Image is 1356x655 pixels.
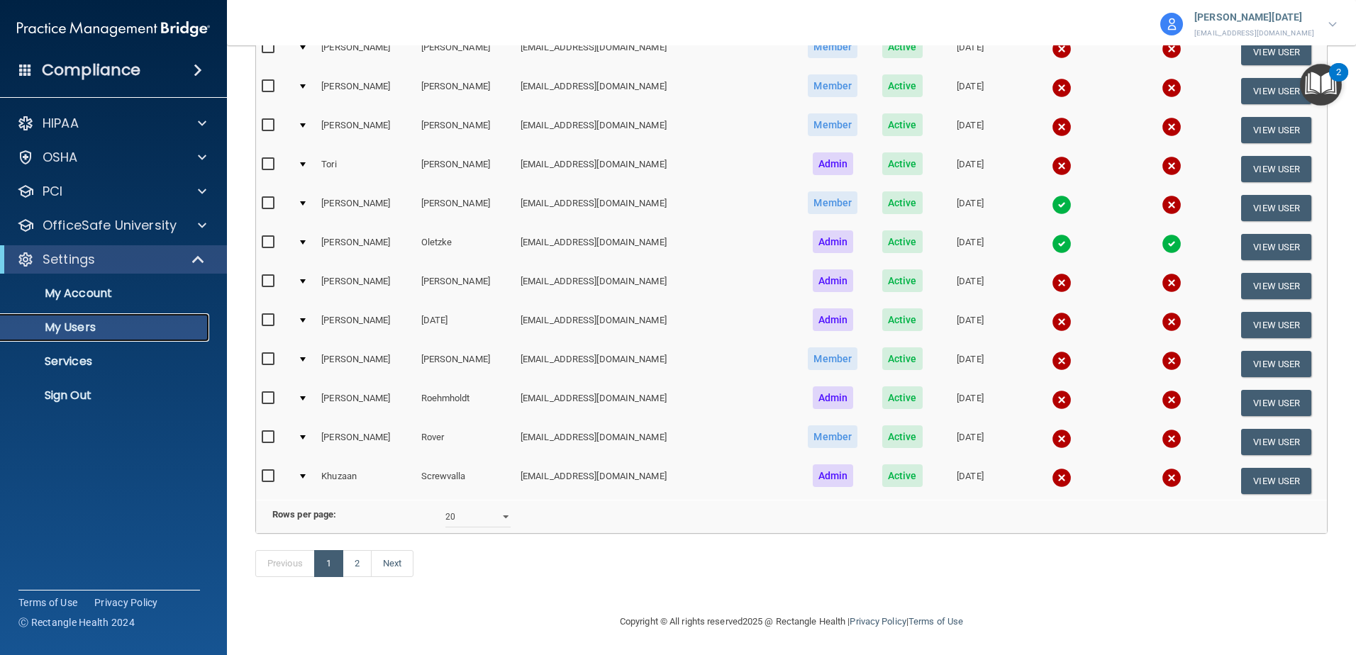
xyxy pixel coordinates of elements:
[255,550,315,577] a: Previous
[1241,234,1311,260] button: View User
[808,74,857,97] span: Member
[416,228,515,267] td: Oletzke
[1241,468,1311,494] button: View User
[9,320,203,335] p: My Users
[416,384,515,422] td: Roehmholdt
[1162,468,1182,488] img: cross.ca9f0e7f.svg
[515,422,795,461] td: [EMAIL_ADDRESS][DOMAIN_NAME]
[316,267,415,306] td: [PERSON_NAME]
[316,111,415,150] td: [PERSON_NAME]
[316,150,415,189] td: Tori
[882,386,923,409] span: Active
[17,217,206,234] a: OfficeSafe University
[515,228,795,267] td: [EMAIL_ADDRESS][DOMAIN_NAME]
[515,150,795,189] td: [EMAIL_ADDRESS][DOMAIN_NAME]
[18,615,135,629] span: Ⓒ Rectangle Health 2024
[850,616,906,627] a: Privacy Policy
[808,191,857,214] span: Member
[934,189,1006,228] td: [DATE]
[1052,78,1072,98] img: cross.ca9f0e7f.svg
[1336,72,1341,91] div: 2
[314,550,343,577] a: 1
[1300,64,1342,106] button: Open Resource Center, 2 new notifications
[1241,195,1311,221] button: View User
[1162,390,1182,410] img: cross.ca9f0e7f.svg
[813,308,854,331] span: Admin
[1052,234,1072,254] img: tick.e7d51cea.svg
[908,616,963,627] a: Terms of Use
[42,60,140,80] h4: Compliance
[416,461,515,500] td: Screwvalla
[515,461,795,500] td: [EMAIL_ADDRESS][DOMAIN_NAME]
[1052,39,1072,59] img: cross.ca9f0e7f.svg
[371,550,413,577] a: Next
[808,113,857,136] span: Member
[316,72,415,111] td: [PERSON_NAME]
[934,150,1006,189] td: [DATE]
[1162,429,1182,449] img: cross.ca9f0e7f.svg
[316,33,415,72] td: [PERSON_NAME]
[316,306,415,345] td: [PERSON_NAME]
[316,189,415,228] td: [PERSON_NAME]
[515,189,795,228] td: [EMAIL_ADDRESS][DOMAIN_NAME]
[1052,390,1072,410] img: cross.ca9f0e7f.svg
[272,509,336,520] b: Rows per page:
[1162,156,1182,176] img: cross.ca9f0e7f.svg
[1241,390,1311,416] button: View User
[416,306,515,345] td: [DATE]
[1241,351,1311,377] button: View User
[515,345,795,384] td: [EMAIL_ADDRESS][DOMAIN_NAME]
[1241,39,1311,65] button: View User
[9,388,203,403] p: Sign Out
[1052,312,1072,332] img: cross.ca9f0e7f.svg
[43,149,78,166] p: OSHA
[808,35,857,58] span: Member
[17,115,206,132] a: HIPAA
[934,228,1006,267] td: [DATE]
[934,111,1006,150] td: [DATE]
[416,72,515,111] td: [PERSON_NAME]
[94,595,158,610] a: Privacy Policy
[18,595,77,610] a: Terms of Use
[882,230,923,253] span: Active
[934,33,1006,72] td: [DATE]
[882,308,923,331] span: Active
[1241,78,1311,104] button: View User
[813,152,854,175] span: Admin
[1052,273,1072,293] img: cross.ca9f0e7f.svg
[934,384,1006,422] td: [DATE]
[1194,9,1314,27] p: [PERSON_NAME][DATE]
[43,183,62,200] p: PCI
[813,464,854,487] span: Admin
[1162,195,1182,215] img: cross.ca9f0e7f.svg
[1162,273,1182,293] img: cross.ca9f0e7f.svg
[343,550,372,577] a: 2
[1052,468,1072,488] img: cross.ca9f0e7f.svg
[416,189,515,228] td: [PERSON_NAME]
[808,347,857,370] span: Member
[1052,351,1072,371] img: cross.ca9f0e7f.svg
[882,152,923,175] span: Active
[416,111,515,150] td: [PERSON_NAME]
[882,269,923,292] span: Active
[1241,156,1311,182] button: View User
[813,269,854,292] span: Admin
[43,115,79,132] p: HIPAA
[1162,78,1182,98] img: cross.ca9f0e7f.svg
[882,347,923,370] span: Active
[1052,429,1072,449] img: cross.ca9f0e7f.svg
[1052,117,1072,137] img: cross.ca9f0e7f.svg
[43,251,95,268] p: Settings
[882,464,923,487] span: Active
[882,191,923,214] span: Active
[882,113,923,136] span: Active
[1241,312,1311,338] button: View User
[1052,156,1072,176] img: cross.ca9f0e7f.svg
[316,422,415,461] td: [PERSON_NAME]
[1194,27,1314,40] p: [EMAIL_ADDRESS][DOMAIN_NAME]
[813,230,854,253] span: Admin
[934,72,1006,111] td: [DATE]
[1162,117,1182,137] img: cross.ca9f0e7f.svg
[316,228,415,267] td: [PERSON_NAME]
[515,384,795,422] td: [EMAIL_ADDRESS][DOMAIN_NAME]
